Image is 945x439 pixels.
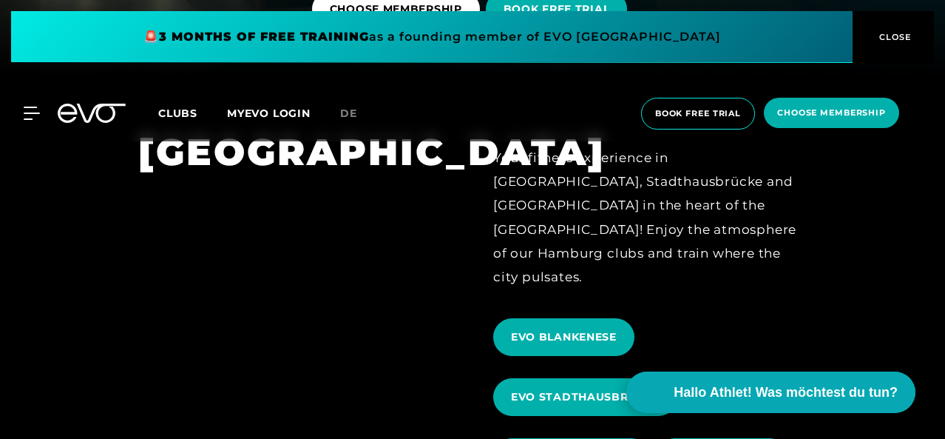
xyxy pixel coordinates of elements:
[158,107,197,120] span: Clubs
[340,107,357,120] span: de
[626,372,915,413] button: Hallo Athlet! Was möchtest du tun?
[655,107,741,120] span: book free trial
[875,30,912,44] span: CLOSE
[511,329,617,345] span: EVO BLANKENESE
[637,98,759,130] a: book free trial
[493,307,640,367] a: EVO BLANKENESE
[227,107,311,120] a: MYEVO LOGIN
[777,107,886,119] span: choose membership
[759,98,904,130] a: choose membership
[493,146,807,289] div: Your fitness experience in [GEOGRAPHIC_DATA], Stadthausbrücke and [GEOGRAPHIC_DATA] in the heart ...
[493,367,683,427] a: EVO STADTHAUSBRÜCKE
[340,105,375,122] a: de
[158,106,227,120] a: Clubs
[853,11,934,63] button: CLOSE
[511,389,660,405] span: EVO STADTHAUSBRÜCKE
[674,383,898,403] span: Hallo Athlet! Was möchtest du tun?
